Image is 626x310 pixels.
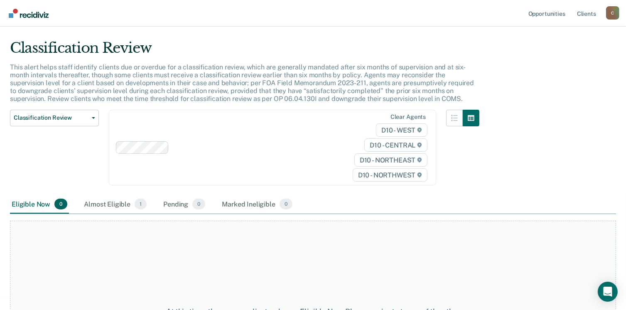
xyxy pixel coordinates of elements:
[135,199,147,209] span: 1
[9,9,49,18] img: Recidiviz
[606,6,619,20] button: Profile dropdown button
[10,195,69,214] div: Eligible Now0
[354,153,427,167] span: D10 - NORTHEAST
[14,114,88,121] span: Classification Review
[364,138,427,152] span: D10 - CENTRAL
[10,39,479,63] div: Classification Review
[10,110,99,126] button: Classification Review
[390,113,426,121] div: Clear agents
[192,199,205,209] span: 0
[162,195,207,214] div: Pending0
[376,123,427,137] span: D10 - WEST
[54,199,67,209] span: 0
[353,168,427,182] span: D10 - NORTHWEST
[82,195,148,214] div: Almost Eligible1
[10,63,474,103] p: This alert helps staff identify clients due or overdue for a classification review, which are gen...
[280,199,292,209] span: 0
[598,282,618,302] div: Open Intercom Messenger
[220,195,294,214] div: Marked Ineligible0
[606,6,619,20] div: C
